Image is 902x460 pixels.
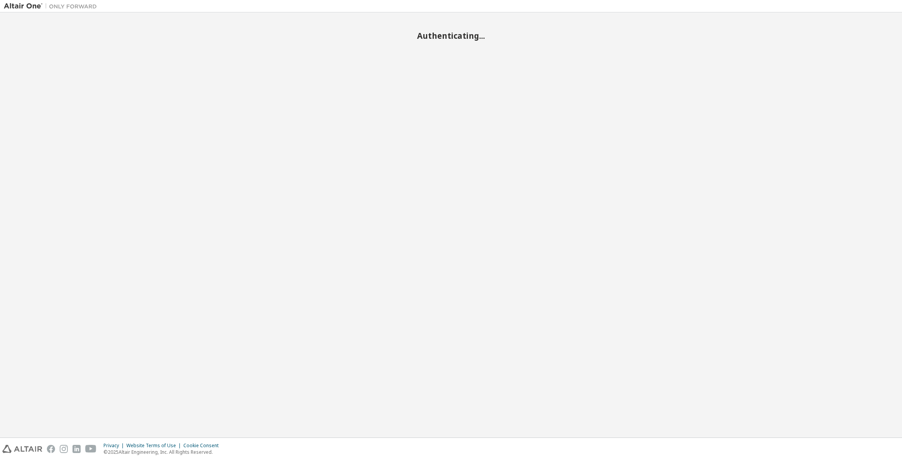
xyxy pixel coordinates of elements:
p: © 2025 Altair Engineering, Inc. All Rights Reserved. [103,449,223,455]
img: facebook.svg [47,445,55,453]
div: Cookie Consent [183,443,223,449]
h2: Authenticating... [4,31,898,41]
img: youtube.svg [85,445,97,453]
div: Website Terms of Use [126,443,183,449]
img: Altair One [4,2,101,10]
img: altair_logo.svg [2,445,42,453]
div: Privacy [103,443,126,449]
img: instagram.svg [60,445,68,453]
img: linkedin.svg [72,445,81,453]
